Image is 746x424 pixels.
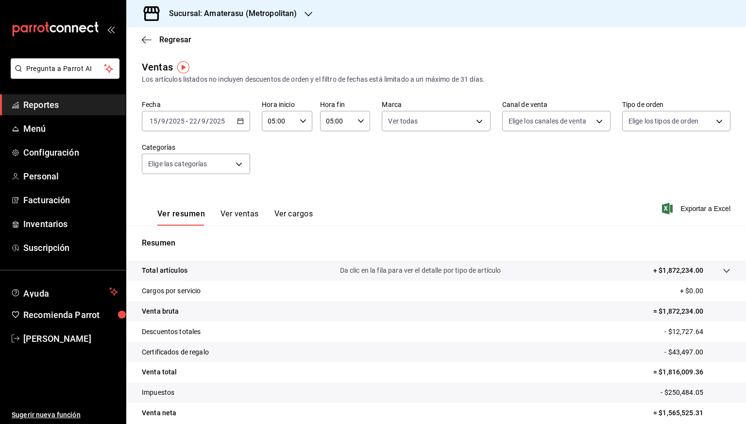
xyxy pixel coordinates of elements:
[23,332,118,345] span: [PERSON_NAME]
[189,117,198,125] input: --
[382,101,490,108] label: Marca
[7,71,119,81] a: Pregunta a Parrot AI
[664,327,730,337] p: - $12,727.64
[169,117,185,125] input: ----
[23,98,118,111] span: Reportes
[142,347,209,357] p: Certificados de regalo
[158,117,161,125] span: /
[166,117,169,125] span: /
[186,117,188,125] span: -
[201,117,206,125] input: --
[161,117,166,125] input: --
[149,117,158,125] input: --
[12,410,118,420] span: Sugerir nueva función
[142,35,191,44] button: Regresar
[177,61,189,73] img: Tooltip marker
[26,64,104,74] span: Pregunta a Parrot AI
[340,265,501,276] p: Da clic en la fila para ver el detalle por tipo de artículo
[502,101,610,108] label: Canal de venta
[142,367,177,377] p: Venta total
[23,122,118,135] span: Menú
[23,286,105,298] span: Ayuda
[320,101,371,108] label: Hora fin
[653,408,730,418] p: = $1,565,525.31
[388,116,418,126] span: Ver todas
[142,144,250,151] label: Categorías
[664,203,730,214] button: Exportar a Excel
[653,265,703,276] p: + $1,872,234.00
[142,388,174,398] p: Impuestos
[262,101,312,108] label: Hora inicio
[159,35,191,44] span: Regresar
[198,117,201,125] span: /
[161,8,297,19] h3: Sucursal: Amaterasu (Metropolitan)
[142,74,730,85] div: Los artículos listados no incluyen descuentos de orden y el filtro de fechas está limitado a un m...
[23,217,118,230] span: Inventarios
[664,347,730,357] p: - $43,497.00
[23,241,118,254] span: Suscripción
[142,265,187,276] p: Total artículos
[23,146,118,159] span: Configuración
[142,286,201,296] p: Cargos por servicio
[274,209,313,226] button: Ver cargos
[209,117,225,125] input: ----
[23,308,118,321] span: Recomienda Parrot
[206,117,209,125] span: /
[23,170,118,183] span: Personal
[653,306,730,317] p: = $1,872,234.00
[509,116,586,126] span: Elige los canales de venta
[653,367,730,377] p: = $1,816,009.36
[107,25,115,33] button: open_drawer_menu
[680,286,730,296] p: + $0.00
[661,388,730,398] p: - $250,484.05
[142,237,730,249] p: Resumen
[622,101,730,108] label: Tipo de orden
[142,306,179,317] p: Venta bruta
[628,116,698,126] span: Elige los tipos de orden
[23,194,118,207] span: Facturación
[142,60,173,74] div: Ventas
[157,209,205,226] button: Ver resumen
[142,101,250,108] label: Fecha
[148,159,207,169] span: Elige las categorías
[142,408,176,418] p: Venta neta
[142,327,201,337] p: Descuentos totales
[220,209,259,226] button: Ver ventas
[11,58,119,79] button: Pregunta a Parrot AI
[157,209,313,226] div: navigation tabs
